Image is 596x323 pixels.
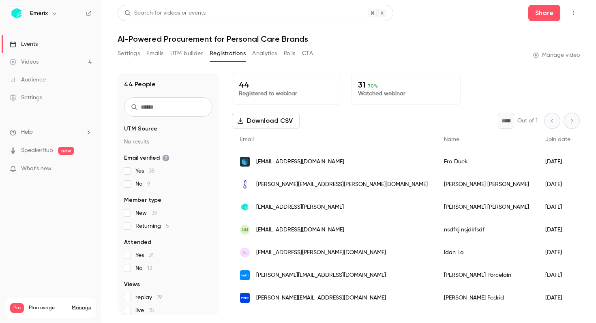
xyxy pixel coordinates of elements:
span: Views [124,280,140,289]
span: nn [242,226,248,233]
div: [DATE] [537,196,579,218]
div: [PERSON_NAME] [PERSON_NAME] [436,196,537,218]
span: Name [444,137,459,142]
button: Share [528,5,560,21]
span: 39 [152,210,158,216]
span: live [135,306,154,314]
span: Join date [545,137,570,142]
p: No results [124,138,212,146]
p: 44 [239,80,334,90]
span: [EMAIL_ADDRESS][DOMAIN_NAME] [256,226,344,234]
span: 19 [157,295,162,300]
img: yotpo.com [240,293,250,303]
span: Plan usage [29,305,67,311]
div: Videos [10,58,39,66]
a: Manage video [533,51,580,59]
span: 5 [166,223,169,229]
span: What's new [21,165,51,173]
img: supergoop.com [240,180,250,189]
div: [DATE] [537,287,579,309]
div: [DATE] [537,264,579,287]
button: Polls [284,47,296,60]
span: No [135,180,150,188]
span: replay [135,293,162,302]
div: [PERSON_NAME] Fedrid [436,287,537,309]
span: [PERSON_NAME][EMAIL_ADDRESS][DOMAIN_NAME] [256,271,386,280]
span: Attended [124,238,151,246]
p: Watched webinar [358,90,454,98]
span: Help [21,128,33,137]
div: [DATE] [537,241,579,264]
span: 35 [149,168,155,174]
button: Download CSV [232,113,300,129]
p: 31 [358,80,454,90]
span: [EMAIL_ADDRESS][DOMAIN_NAME] [256,158,344,166]
div: Era Duek [436,150,537,173]
div: [PERSON_NAME] [PERSON_NAME] [436,173,537,196]
span: Yes [135,167,155,175]
h1: 44 People [124,79,156,89]
div: Settings [10,94,42,102]
p: Registered to webinar [239,90,334,98]
button: Emails [146,47,163,60]
span: Pro [10,303,24,313]
h6: Emerix [30,9,48,17]
li: help-dropdown-opener [10,128,92,137]
span: Member type [124,196,161,204]
span: IL [243,249,247,256]
span: Email verified [124,154,169,162]
div: [DATE] [537,218,579,241]
span: Returning [135,222,169,230]
span: 31 [149,252,154,258]
a: Manage [72,305,91,311]
span: 70 % [368,83,378,89]
span: [PERSON_NAME][EMAIL_ADDRESS][DOMAIN_NAME] [256,294,386,302]
div: [PERSON_NAME] Porcelain [436,264,537,287]
a: SpeakerHub [21,146,53,155]
img: emerix.ai [240,202,250,212]
div: [DATE] [537,150,579,173]
span: 15 [149,308,154,313]
span: [EMAIL_ADDRESS][PERSON_NAME][DOMAIN_NAME] [256,248,386,257]
button: Settings [118,47,140,60]
button: UTM builder [170,47,203,60]
div: [DATE] [537,173,579,196]
span: new [58,147,74,155]
button: Analytics [252,47,277,60]
div: Search for videos or events [124,9,206,17]
span: New [135,209,158,217]
button: CTA [302,47,313,60]
img: payemcard.com [240,270,250,280]
div: nsdfkj nsjdkfsdf [436,218,537,241]
img: eleventx.com [240,157,250,167]
h1: AI-Powered Procurement for Personal Care Brands [118,34,580,44]
span: UTM Source [124,125,157,133]
span: 9 [147,181,150,187]
div: Events [10,40,38,48]
div: Audience [10,76,46,84]
p: Out of 1 [517,117,538,125]
span: 13 [147,265,152,271]
span: [EMAIL_ADDRESS][PERSON_NAME] [256,203,344,212]
span: Email [240,137,254,142]
button: Registrations [210,47,246,60]
span: No [135,264,152,272]
img: Emerix [10,7,23,20]
div: Idan Lo [436,241,537,264]
span: Yes [135,251,154,259]
span: [PERSON_NAME][EMAIL_ADDRESS][PERSON_NAME][DOMAIN_NAME] [256,180,428,189]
